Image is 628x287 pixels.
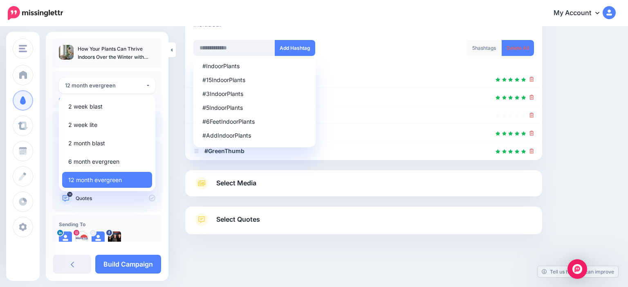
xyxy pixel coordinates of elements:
span: 14 [67,192,73,197]
img: menu.png [19,45,27,52]
p: How Your Plants Can Thrive Indoors Over the Winter with Window Film [78,45,155,61]
div: #3IndoorPlants [202,91,307,97]
span: 2 week blast [68,102,103,111]
p: Quotes [76,195,155,202]
a: Tell us how we can improve [538,266,618,277]
div: hashtags [466,40,502,56]
a: Delete All [502,40,534,56]
div: #AddIndoorPlants [202,133,307,138]
button: 12 month evergreen [59,78,155,93]
img: Missinglettr [8,6,63,20]
div: #IndoorPlants [202,63,307,69]
span: Select Media [216,178,256,189]
a: My Account [545,3,616,23]
button: Add Hashtag [275,40,315,56]
div: #15IndoorPlants [202,77,307,83]
img: d524fd843497c10949798628009cfaf3_thumb.jpg [59,45,74,60]
a: Select Quotes [193,213,534,234]
span: 2 week lite [68,120,97,130]
div: #5IndoorPlants [202,105,307,111]
span: 2 month blast [68,138,105,148]
div: 12 month evergreen [65,81,146,90]
span: Select Quotes [216,214,260,225]
div: #6FeetIndoorPlants [202,119,307,125]
div: Open Intercom Messenger [567,259,587,279]
img: 33428441_1692406124188508_219011764086374400_o-bsa95662.jpg [108,231,121,245]
img: user_default_image.png [92,231,105,245]
img: 31997983_1796482863731451_5131244600157011968_n-bsa102447.jpg [75,231,88,245]
h4: Sending To [59,221,155,227]
span: 5 [472,45,475,51]
span: 6 month evergreen [68,157,119,167]
img: user_default_image.png [59,231,72,245]
a: Select Media [193,177,534,190]
span: 12 month evergreen [68,175,122,185]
